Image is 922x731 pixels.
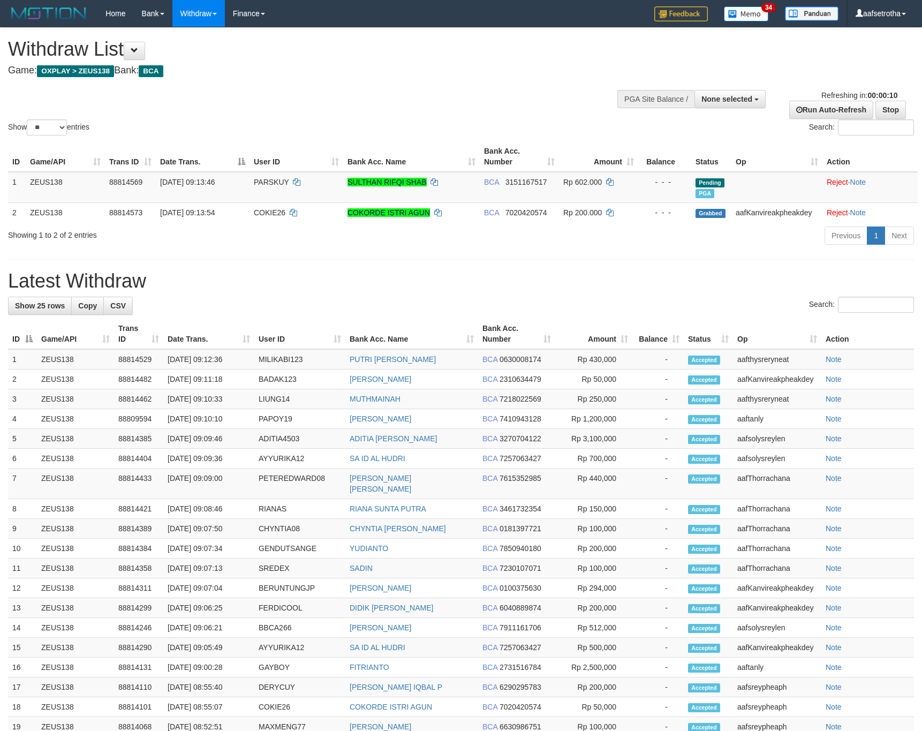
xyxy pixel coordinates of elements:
td: aafThorrachana [733,559,821,578]
td: GAYBOY [254,658,345,677]
span: BCA [482,544,497,553]
span: Copy 3461732354 to clipboard [500,504,541,513]
td: Rp 700,000 [555,449,632,469]
a: [PERSON_NAME] [350,584,411,592]
span: Accepted [688,455,720,464]
td: - [632,559,684,578]
td: ZEUS138 [37,349,114,370]
td: ZEUS138 [37,409,114,429]
td: 8 [8,499,37,519]
span: Accepted [688,435,720,444]
td: aaftanly [733,658,821,677]
span: Accepted [688,415,720,424]
span: Copy 2310634479 to clipboard [500,375,541,383]
td: FERDICOOL [254,598,345,618]
td: aaftanly [733,409,821,429]
span: BCA [484,208,499,217]
span: 88814569 [109,178,142,186]
span: Accepted [688,564,720,574]
img: Button%20Memo.svg [724,6,769,21]
span: Copy 0181397721 to clipboard [500,524,541,533]
td: - [632,469,684,499]
td: - [632,598,684,618]
td: 11 [8,559,37,578]
a: Note [826,355,842,364]
span: Copy 7218022569 to clipboard [500,395,541,403]
a: DIDIK [PERSON_NAME] [350,604,433,612]
img: Feedback.jpg [654,6,708,21]
td: 88814529 [114,349,163,370]
td: Rp 430,000 [555,349,632,370]
td: RIANAS [254,499,345,519]
span: Accepted [688,545,720,554]
td: aafKanvireakpheakdey [733,578,821,598]
td: LIUNG14 [254,389,345,409]
td: 88814482 [114,370,163,389]
td: aafsolysreylen [733,429,821,449]
span: PARSKUY [254,178,289,186]
td: ZEUS138 [37,389,114,409]
th: Amount: activate to sort column ascending [559,141,638,172]
th: User ID: activate to sort column ascending [250,141,343,172]
td: [DATE] 09:09:00 [163,469,254,499]
a: Note [826,683,842,691]
td: 88814384 [114,539,163,559]
span: Copy 7257063427 to clipboard [500,454,541,463]
th: Balance [638,141,691,172]
a: Note [826,643,842,652]
td: [DATE] 09:10:10 [163,409,254,429]
td: BERUNTUNGJP [254,578,345,598]
span: Copy 7911161706 to clipboard [500,623,541,632]
span: Pending [696,178,724,187]
span: Copy 6040889874 to clipboard [500,604,541,612]
td: BBCA266 [254,618,345,638]
a: 1 [867,227,885,245]
td: ZEUS138 [37,469,114,499]
td: Rp 1,200,000 [555,409,632,429]
h1: Latest Withdraw [8,270,914,292]
span: Copy 7615352985 to clipboard [500,474,541,483]
a: Reject [827,208,848,217]
a: [PERSON_NAME] [350,623,411,632]
div: PGA Site Balance / [617,90,694,108]
a: CHYNTIA [PERSON_NAME] [350,524,446,533]
td: 1 [8,349,37,370]
span: Accepted [688,474,720,484]
span: [DATE] 09:13:54 [160,208,215,217]
td: - [632,658,684,677]
span: Copy 7020420574 to clipboard [505,208,547,217]
td: [DATE] 09:08:46 [163,499,254,519]
td: ZEUS138 [37,559,114,578]
th: Game/API: activate to sort column ascending [26,141,105,172]
a: Note [850,178,866,186]
a: FITRIANTO [350,663,389,672]
a: PUTRI [PERSON_NAME] [350,355,436,364]
td: Rp 100,000 [555,519,632,539]
td: 1 [8,172,26,203]
td: aafKanvireakpheakdey [733,638,821,658]
td: 5 [8,429,37,449]
strong: 00:00:10 [867,91,897,100]
span: Copy 7850940180 to clipboard [500,544,541,553]
td: [DATE] 09:09:36 [163,449,254,469]
td: [DATE] 09:07:34 [163,539,254,559]
td: ZEUS138 [37,519,114,539]
h4: Game: Bank: [8,65,604,76]
a: Note [826,623,842,632]
span: Copy 3270704122 to clipboard [500,434,541,443]
span: BCA [482,663,497,672]
span: Copy 2731516784 to clipboard [500,663,541,672]
td: 88814421 [114,499,163,519]
td: aafsolysreylen [733,449,821,469]
td: 13 [8,598,37,618]
td: 10 [8,539,37,559]
td: 88814358 [114,559,163,578]
a: [PERSON_NAME] [350,375,411,383]
span: Accepted [688,644,720,653]
input: Search: [838,119,914,135]
a: Stop [875,101,906,119]
td: 2 [8,370,37,389]
span: Accepted [688,525,720,534]
a: Note [826,474,842,483]
a: Note [826,434,842,443]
